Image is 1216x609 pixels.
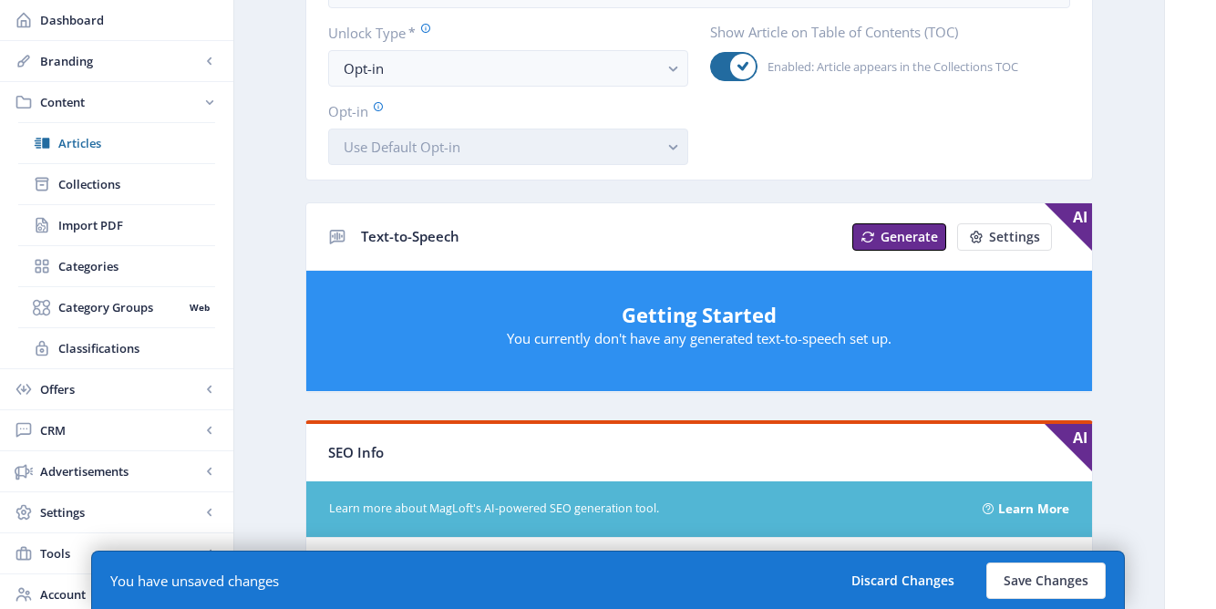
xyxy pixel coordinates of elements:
[18,164,215,204] a: Collections
[40,421,201,439] span: CRM
[58,298,183,316] span: Category Groups
[329,501,961,518] span: Learn more about MagLoft's AI-powered SEO generation tool.
[40,380,201,398] span: Offers
[40,462,201,480] span: Advertisements
[344,57,658,79] div: Opt-in
[881,230,938,244] span: Generate
[344,138,460,156] span: Use Default Opt-in
[328,101,674,121] label: Opt-in
[40,93,201,111] span: Content
[986,563,1106,599] button: Save Changes
[18,205,215,245] a: Import PDF
[834,563,972,599] button: Discard Changes
[40,585,201,604] span: Account
[328,50,688,87] button: Opt-in
[325,329,1074,347] p: You currently don't have any generated text-to-speech set up.
[183,298,215,316] nb-badge: Web
[328,23,674,43] label: Unlock Type
[989,230,1040,244] span: Settings
[40,11,219,29] span: Dashboard
[328,443,384,461] span: SEO Info
[18,287,215,327] a: Category GroupsWeb
[841,223,946,251] a: New page
[998,495,1069,523] a: Learn More
[1045,424,1092,471] span: AI
[957,223,1052,251] button: Settings
[328,129,688,165] button: Use Default Opt-in
[946,223,1052,251] a: New page
[58,257,215,275] span: Categories
[1045,203,1092,251] span: AI
[757,56,1018,77] span: Enabled: Article appears in the Collections TOC
[305,202,1093,393] app-collection-view: Text-to-Speech
[58,175,215,193] span: Collections
[852,223,946,251] button: Generate
[40,544,201,563] span: Tools
[40,503,201,521] span: Settings
[110,572,279,590] div: You have unsaved changes
[18,123,215,163] a: Articles
[18,328,215,368] a: Classifications
[58,134,215,152] span: Articles
[58,216,215,234] span: Import PDF
[325,300,1074,329] h5: Getting Started
[18,246,215,286] a: Categories
[710,23,1056,41] label: Show Article on Table of Contents (TOC)
[40,52,201,70] span: Branding
[361,227,459,245] span: Text-to-Speech
[58,339,215,357] span: Classifications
